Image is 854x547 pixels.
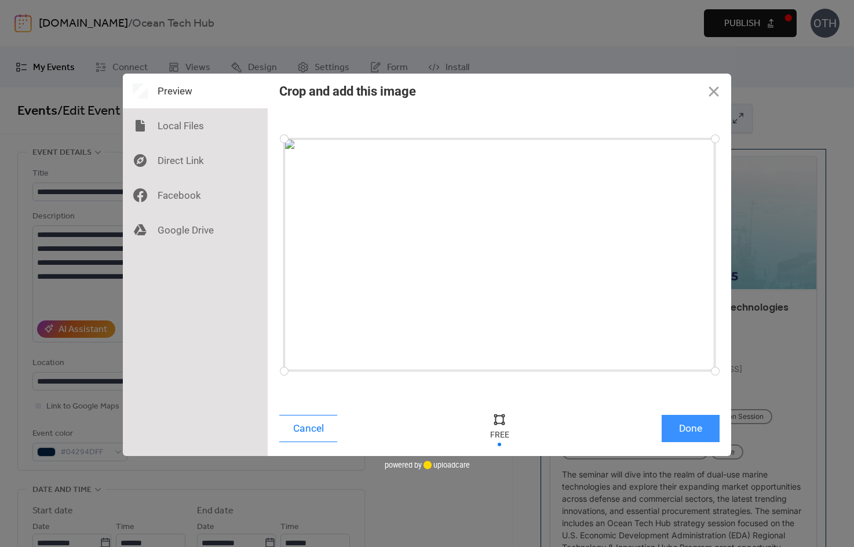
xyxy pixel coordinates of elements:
div: Direct Link [123,143,268,178]
div: Google Drive [123,213,268,247]
button: Done [662,415,720,442]
div: powered by [385,456,470,473]
button: Close [696,74,731,108]
div: Crop and add this image [279,84,416,99]
div: Preview [123,74,268,108]
a: uploadcare [422,461,470,469]
div: Facebook [123,178,268,213]
button: Cancel [279,415,337,442]
div: Local Files [123,108,268,143]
